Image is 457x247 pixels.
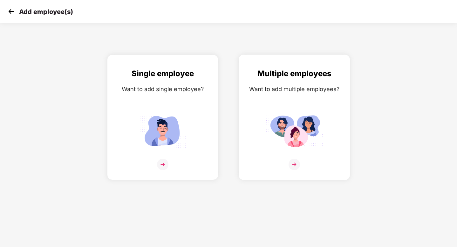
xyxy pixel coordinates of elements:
[19,8,73,16] p: Add employee(s)
[6,7,16,16] img: svg+xml;base64,PHN2ZyB4bWxucz0iaHR0cDovL3d3dy53My5vcmcvMjAwMC9zdmciIHdpZHRoPSIzMCIgaGVpZ2h0PSIzMC...
[289,159,300,170] img: svg+xml;base64,PHN2ZyB4bWxucz0iaHR0cDovL3d3dy53My5vcmcvMjAwMC9zdmciIHdpZHRoPSIzNiIgaGVpZ2h0PSIzNi...
[245,68,343,80] div: Multiple employees
[134,111,191,150] img: svg+xml;base64,PHN2ZyB4bWxucz0iaHR0cDovL3d3dy53My5vcmcvMjAwMC9zdmciIGlkPSJTaW5nbGVfZW1wbG95ZWUiIH...
[114,84,212,94] div: Want to add single employee?
[157,159,168,170] img: svg+xml;base64,PHN2ZyB4bWxucz0iaHR0cDovL3d3dy53My5vcmcvMjAwMC9zdmciIHdpZHRoPSIzNiIgaGVpZ2h0PSIzNi...
[114,68,212,80] div: Single employee
[266,111,323,150] img: svg+xml;base64,PHN2ZyB4bWxucz0iaHR0cDovL3d3dy53My5vcmcvMjAwMC9zdmciIGlkPSJNdWx0aXBsZV9lbXBsb3llZS...
[245,84,343,94] div: Want to add multiple employees?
